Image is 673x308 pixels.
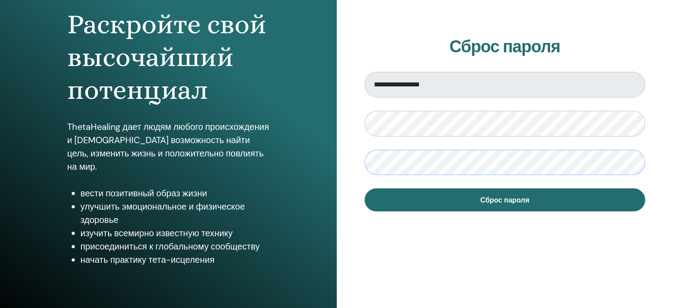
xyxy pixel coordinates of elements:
li: изучить всемирно известную технику [81,226,269,240]
h1: Раскройте свой высочайший потенциал [67,8,269,107]
li: улучшить эмоциональное и физическое здоровье [81,200,269,226]
span: Сброс пароля [480,195,529,205]
button: Сброс пароля [365,188,646,211]
p: ThetaHealing дает людям любого происхождения и [DEMOGRAPHIC_DATA] возможность найти цель, изменит... [67,120,269,173]
li: вести позитивный образ жизни [81,187,269,200]
li: присоединиться к глобальному сообществу [81,240,269,253]
li: начать практику тета-исцеления [81,253,269,266]
h2: Сброс пароля [365,37,646,57]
